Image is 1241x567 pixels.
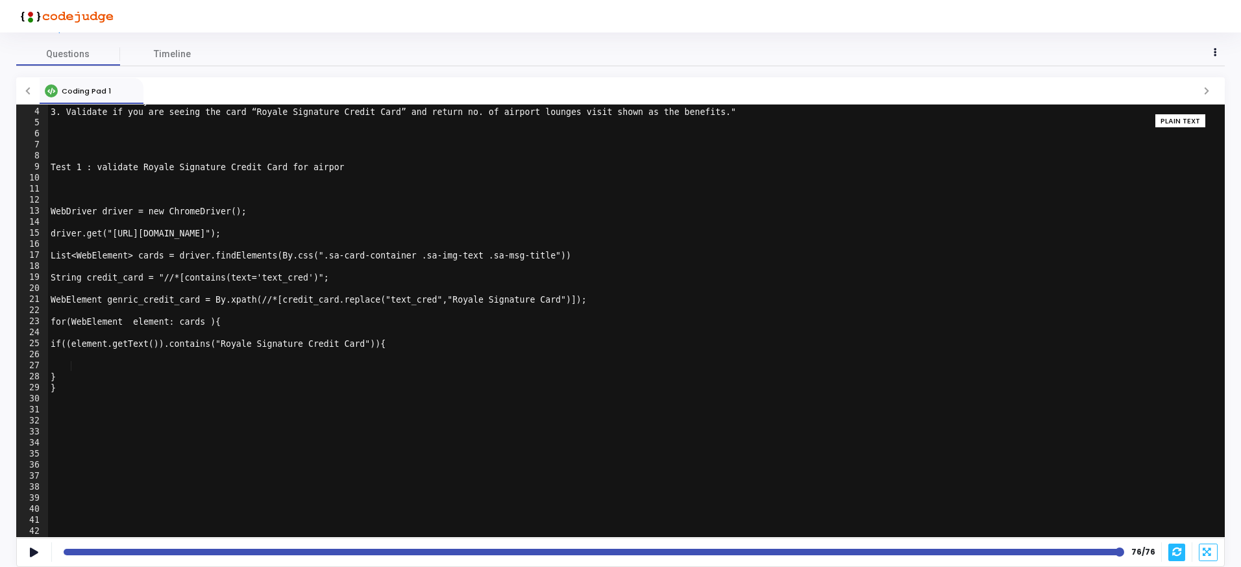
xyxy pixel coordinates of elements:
[16,47,120,61] span: Questions
[16,427,48,438] div: 33
[16,272,48,283] div: 19
[16,261,48,272] div: 18
[16,316,48,327] div: 23
[16,383,48,394] div: 29
[1161,116,1200,127] span: PLAIN TEXT
[16,360,48,372] div: 27
[16,338,48,349] div: 25
[16,206,48,217] div: 13
[16,140,48,151] div: 7
[16,526,48,537] div: 42
[16,294,48,305] div: 21
[16,228,48,239] div: 15
[16,305,48,316] div: 22
[16,283,48,294] div: 20
[16,3,114,29] img: logo
[16,162,48,173] div: 9
[1131,546,1155,558] strong: 76/76
[16,118,48,129] div: 5
[16,129,48,140] div: 6
[16,250,48,261] div: 17
[16,438,48,449] div: 34
[16,239,48,250] div: 16
[62,86,111,96] span: Coding Pad 1
[16,372,48,383] div: 28
[154,47,191,61] span: Timeline
[16,482,48,493] div: 38
[16,504,48,515] div: 40
[16,405,48,416] div: 31
[16,471,48,482] div: 37
[16,327,48,338] div: 24
[16,394,48,405] div: 30
[16,173,48,184] div: 10
[16,493,48,504] div: 39
[16,515,48,526] div: 41
[16,217,48,228] div: 14
[16,25,88,33] a: View Description
[16,184,48,195] div: 11
[16,449,48,460] div: 35
[16,349,48,360] div: 26
[16,460,48,471] div: 36
[16,195,48,206] div: 12
[16,107,48,118] div: 4
[16,151,48,162] div: 8
[16,416,48,427] div: 32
